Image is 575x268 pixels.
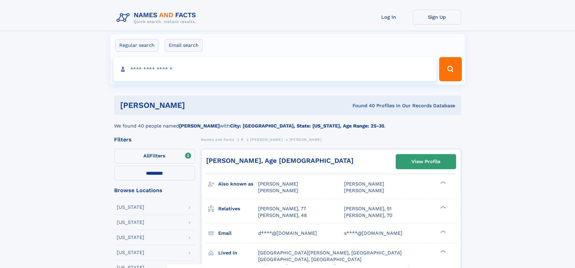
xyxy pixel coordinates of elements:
span: All [143,153,150,159]
div: ❯ [439,230,446,234]
a: Names and Facts [201,136,234,143]
a: [PERSON_NAME], 70 [344,212,392,219]
h3: Also known as [218,179,258,189]
h3: Lived in [218,248,258,258]
div: ❯ [439,249,446,253]
div: ❯ [439,205,446,209]
div: We found 40 people named with . [114,115,461,130]
input: search input [113,57,437,81]
a: View Profile [396,154,456,169]
span: [PERSON_NAME] [344,181,384,187]
span: [PERSON_NAME] [250,137,283,142]
button: Search Button [439,57,462,81]
img: Logo Names and Facts [114,10,201,26]
h3: Relatives [218,204,258,214]
a: Sign Up [413,10,461,24]
b: [PERSON_NAME] [179,123,220,129]
label: Regular search [115,39,158,52]
div: Filters [114,137,195,142]
b: City: [GEOGRAPHIC_DATA], State: [US_STATE], Age Range: 25-35 [230,123,384,129]
span: R [241,137,244,142]
a: [PERSON_NAME], 51 [344,205,391,212]
span: [PERSON_NAME] [344,188,384,193]
span: [GEOGRAPHIC_DATA][PERSON_NAME], [GEOGRAPHIC_DATA] [258,250,402,256]
a: [PERSON_NAME], 48 [258,212,307,219]
span: [PERSON_NAME] [258,188,298,193]
div: [US_STATE] [117,205,144,210]
div: [US_STATE] [117,250,144,255]
div: [US_STATE] [117,220,144,225]
div: [US_STATE] [117,235,144,240]
a: R [241,136,244,143]
a: Log In [365,10,413,24]
span: [PERSON_NAME] [289,137,322,142]
span: [GEOGRAPHIC_DATA], [GEOGRAPHIC_DATA] [258,257,362,262]
label: Email search [165,39,203,52]
div: ❯ [439,181,446,185]
div: Browse Locations [114,188,195,193]
div: Found 40 Profiles In Our Records Database [269,102,455,109]
span: [PERSON_NAME] [258,181,298,187]
a: [PERSON_NAME], Age [DEMOGRAPHIC_DATA] [206,157,353,164]
div: View Profile [411,155,440,169]
h1: [PERSON_NAME] [120,102,269,109]
a: [PERSON_NAME] [250,136,283,143]
label: Filters [114,149,195,163]
h3: Email [218,228,258,238]
a: [PERSON_NAME], 77 [258,205,306,212]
